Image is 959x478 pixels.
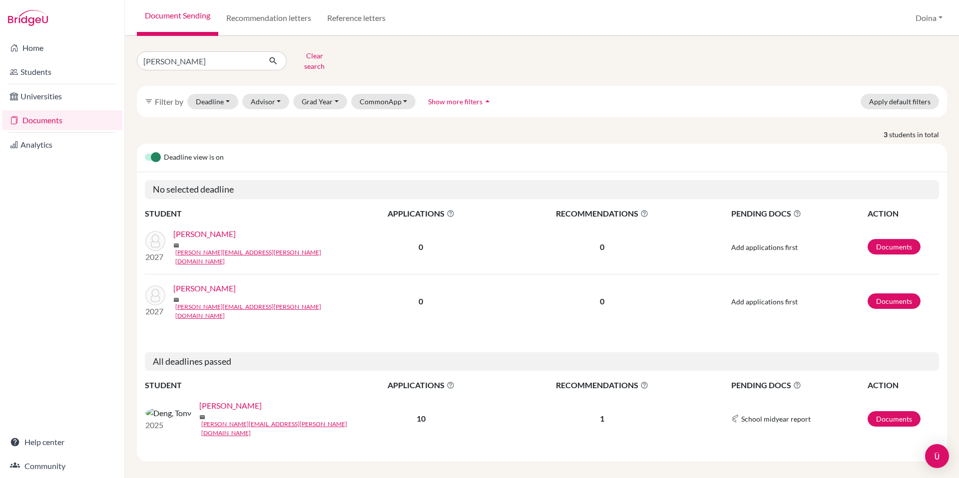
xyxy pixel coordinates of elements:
button: Advisor [242,94,290,109]
img: Kamp, Tony [145,285,165,305]
a: Students [2,62,122,82]
a: [PERSON_NAME] [173,228,236,240]
th: ACTION [867,207,939,220]
input: Find student by name... [137,51,261,70]
b: 10 [417,414,426,423]
h5: All deadlines passed [145,352,939,371]
button: Show more filtersarrow_drop_up [420,94,501,109]
th: ACTION [867,379,939,392]
a: [PERSON_NAME][EMAIL_ADDRESS][PERSON_NAME][DOMAIN_NAME] [175,248,352,266]
span: mail [199,414,205,420]
b: 0 [419,296,423,306]
p: 2025 [145,419,191,431]
span: mail [173,297,179,303]
a: [PERSON_NAME][EMAIL_ADDRESS][PERSON_NAME][DOMAIN_NAME] [201,420,352,438]
a: Community [2,456,122,476]
span: RECOMMENDATIONS [498,208,707,220]
th: STUDENT [145,379,345,392]
span: PENDING DOCS [731,208,867,220]
span: RECOMMENDATIONS [498,379,707,391]
a: Documents [868,239,921,254]
a: Universities [2,86,122,106]
img: Bridge-U [8,10,48,26]
span: Filter by [155,97,183,106]
a: [PERSON_NAME][EMAIL_ADDRESS][PERSON_NAME][DOMAIN_NAME] [175,302,352,320]
button: CommonApp [351,94,416,109]
a: Home [2,38,122,58]
p: 2027 [145,305,165,317]
a: [PERSON_NAME] [199,400,262,412]
p: 0 [498,295,707,307]
img: Common App logo [731,415,739,423]
th: STUDENT [145,207,345,220]
button: Deadline [187,94,238,109]
strong: 3 [884,129,889,140]
i: filter_list [145,97,153,105]
div: Open Intercom Messenger [925,444,949,468]
img: Chen, Tony [145,231,165,251]
a: Analytics [2,135,122,155]
button: Clear search [287,48,342,74]
span: Add applications first [731,243,798,251]
a: Documents [868,411,921,427]
span: Deadline view is on [164,152,224,164]
span: mail [173,242,179,248]
span: School midyear report [741,414,811,424]
span: students in total [889,129,947,140]
i: arrow_drop_up [482,96,492,106]
span: APPLICATIONS [345,379,497,391]
p: 2027 [145,251,165,263]
span: Add applications first [731,297,798,306]
span: PENDING DOCS [731,379,867,391]
span: Show more filters [428,97,482,106]
a: Documents [868,293,921,309]
p: 1 [498,413,707,425]
img: Deng, Tony [145,407,191,419]
b: 0 [419,242,423,251]
button: Grad Year [293,94,347,109]
h5: No selected deadline [145,180,939,199]
a: Documents [2,110,122,130]
a: Help center [2,432,122,452]
button: Apply default filters [861,94,939,109]
a: [PERSON_NAME] [173,282,236,294]
span: APPLICATIONS [345,208,497,220]
button: Doina [911,8,947,27]
p: 0 [498,241,707,253]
